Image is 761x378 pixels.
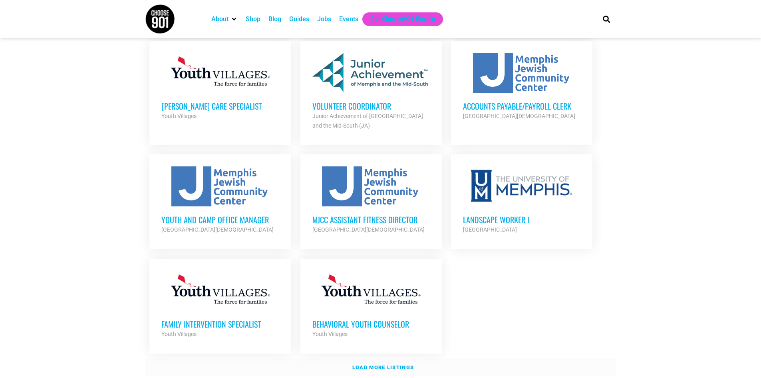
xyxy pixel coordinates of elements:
[161,113,197,119] strong: Youth Villages
[268,14,281,24] a: Blog
[207,12,242,26] div: About
[300,259,442,351] a: Behavioral Youth Counselor Youth Villages
[300,41,442,142] a: Volunteer Coordinator Junior Achievement of [GEOGRAPHIC_DATA] and the Mid-South (JA)
[352,364,414,370] strong: Load more listings
[145,358,616,377] a: Load more listings
[451,154,592,246] a: Landscape Worker I [GEOGRAPHIC_DATA]
[207,12,589,26] nav: Main nav
[312,113,423,129] strong: Junior Achievement of [GEOGRAPHIC_DATA] and the Mid-South (JA)
[312,331,348,337] strong: Youth Villages
[161,331,197,337] strong: Youth Villages
[300,154,442,246] a: MJCC Assistant Fitness Director [GEOGRAPHIC_DATA][DEMOGRAPHIC_DATA]
[451,41,592,133] a: Accounts Payable/Payroll Clerk [GEOGRAPHIC_DATA][DEMOGRAPHIC_DATA]
[317,14,331,24] a: Jobs
[161,319,279,329] h3: Family Intervention Specialist
[370,14,435,24] a: Get Choose901 Emails
[312,101,430,111] h3: Volunteer Coordinator
[161,101,279,111] h3: [PERSON_NAME] Care Specialist
[339,14,358,24] a: Events
[289,14,309,24] a: Guides
[211,14,228,24] a: About
[149,259,291,351] a: Family Intervention Specialist Youth Villages
[463,113,575,119] strong: [GEOGRAPHIC_DATA][DEMOGRAPHIC_DATA]
[246,14,260,24] a: Shop
[312,319,430,329] h3: Behavioral Youth Counselor
[463,101,580,111] h3: Accounts Payable/Payroll Clerk
[161,214,279,225] h3: Youth and Camp Office Manager
[161,226,274,233] strong: [GEOGRAPHIC_DATA][DEMOGRAPHIC_DATA]
[312,214,430,225] h3: MJCC Assistant Fitness Director
[149,154,291,246] a: Youth and Camp Office Manager [GEOGRAPHIC_DATA][DEMOGRAPHIC_DATA]
[149,41,291,133] a: [PERSON_NAME] Care Specialist Youth Villages
[312,226,425,233] strong: [GEOGRAPHIC_DATA][DEMOGRAPHIC_DATA]
[600,12,613,26] div: Search
[463,226,517,233] strong: [GEOGRAPHIC_DATA]
[463,214,580,225] h3: Landscape Worker I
